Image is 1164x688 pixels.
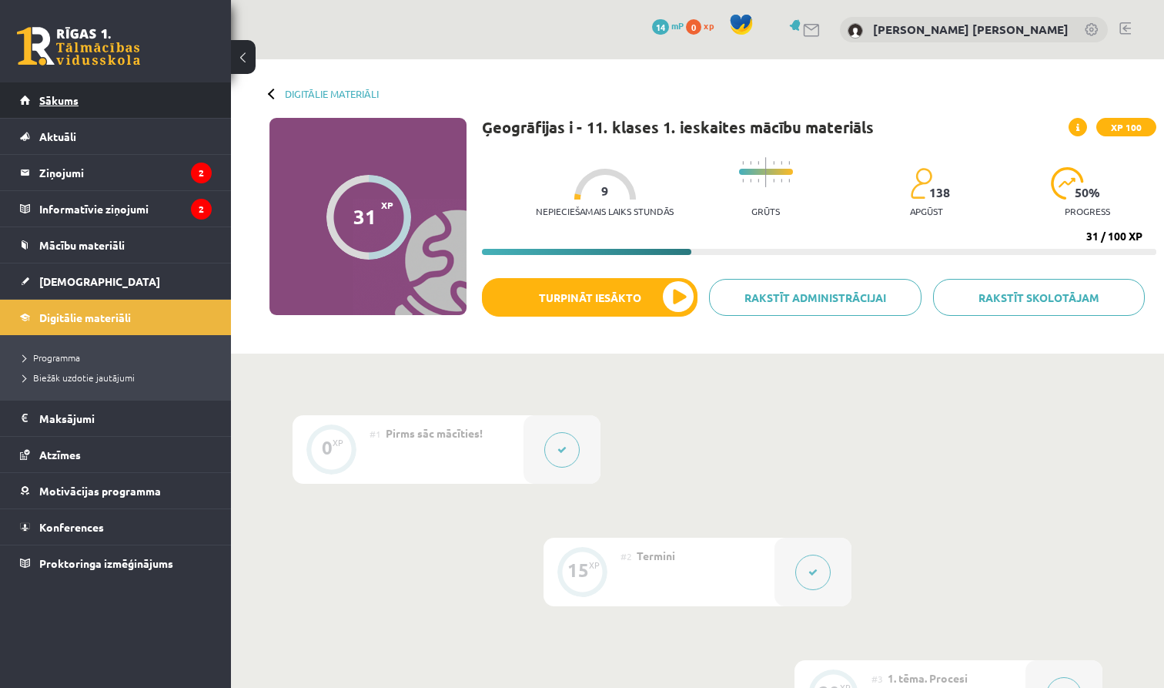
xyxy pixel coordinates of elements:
a: Proktoringa izmēģinājums [20,545,212,581]
span: 138 [929,186,950,200]
img: icon-short-line-57e1e144782c952c97e751825c79c345078a6d821885a25fce030b3d8c18986b.svg [788,161,790,165]
legend: Ziņojumi [39,155,212,190]
span: #1 [370,428,381,440]
a: Biežāk uzdotie jautājumi [23,371,216,384]
i: 2 [191,199,212,220]
a: Programma [23,351,216,364]
a: 14 mP [652,19,684,32]
a: [DEMOGRAPHIC_DATA] [20,263,212,299]
span: Motivācijas programma [39,484,161,498]
span: 0 [686,19,701,35]
span: #3 [871,673,883,685]
img: Paula Nikola Cišeiko [848,23,863,39]
span: 50 % [1075,186,1101,200]
a: Aktuāli [20,119,212,154]
img: icon-short-line-57e1e144782c952c97e751825c79c345078a6d821885a25fce030b3d8c18986b.svg [758,179,759,183]
span: Konferences [39,520,104,534]
legend: Maksājumi [39,401,212,436]
span: 9 [601,184,608,198]
span: Sākums [39,93,79,107]
img: icon-short-line-57e1e144782c952c97e751825c79c345078a6d821885a25fce030b3d8c18986b.svg [742,161,744,165]
span: Biežāk uzdotie jautājumi [23,371,135,384]
span: XP [381,200,393,210]
span: XP 100 [1096,118,1156,136]
p: apgūst [910,206,943,216]
span: Programma [23,351,80,364]
a: Motivācijas programma [20,473,212,508]
img: icon-short-line-57e1e144782c952c97e751825c79c345078a6d821885a25fce030b3d8c18986b.svg [750,161,751,165]
button: Turpināt iesākto [482,278,697,317]
div: XP [589,561,600,569]
a: Informatīvie ziņojumi2 [20,191,212,227]
p: Nepieciešamais laiks stundās [536,206,674,216]
span: #2 [620,550,632,562]
div: XP [333,438,343,447]
div: 0 [322,441,333,455]
h1: Ģeogrāfijas i - 11. klases 1. ieskaites mācību materiāls [482,118,874,136]
a: Maksājumi [20,401,212,436]
a: Rakstīt administrācijai [709,279,921,316]
img: icon-short-line-57e1e144782c952c97e751825c79c345078a6d821885a25fce030b3d8c18986b.svg [781,161,782,165]
span: Atzīmes [39,448,81,461]
img: icon-short-line-57e1e144782c952c97e751825c79c345078a6d821885a25fce030b3d8c18986b.svg [781,179,782,183]
img: icon-short-line-57e1e144782c952c97e751825c79c345078a6d821885a25fce030b3d8c18986b.svg [773,161,774,165]
p: progress [1065,206,1110,216]
span: Digitālie materiāli [39,310,131,324]
span: Pirms sāc mācīties! [386,426,483,440]
img: icon-short-line-57e1e144782c952c97e751825c79c345078a6d821885a25fce030b3d8c18986b.svg [788,179,790,183]
a: Konferences [20,509,212,545]
a: Digitālie materiāli [20,300,212,335]
img: students-c634bb4e5e11cddfef0936a35e636f08e4e9abd3cc4e673bd6f9a4125e45ecb1.svg [910,167,932,200]
legend: Informatīvie ziņojumi [39,191,212,227]
a: Mācību materiāli [20,227,212,263]
div: 31 [353,205,376,228]
img: icon-short-line-57e1e144782c952c97e751825c79c345078a6d821885a25fce030b3d8c18986b.svg [750,179,751,183]
span: Termini [637,549,675,562]
span: 14 [652,19,669,35]
span: Proktoringa izmēģinājums [39,556,173,570]
img: icon-short-line-57e1e144782c952c97e751825c79c345078a6d821885a25fce030b3d8c18986b.svg [742,179,744,183]
img: icon-short-line-57e1e144782c952c97e751825c79c345078a6d821885a25fce030b3d8c18986b.svg [758,161,759,165]
a: Rakstīt skolotājam [933,279,1146,316]
i: 2 [191,163,212,183]
div: 15 [567,563,589,577]
img: icon-progress-161ccf0a02000e728c5f80fcf4c31c7af3da0e1684b2b1d7c360e028c24a22f1.svg [1051,167,1084,200]
span: mP [671,19,684,32]
p: Grūts [751,206,780,216]
img: icon-long-line-d9ea69661e0d244f92f715978eff75569469978d946b2353a9bb055b3ed8787d.svg [765,157,767,187]
a: Rīgas 1. Tālmācības vidusskola [17,27,140,65]
a: 0 xp [686,19,721,32]
a: Atzīmes [20,437,212,472]
a: Ziņojumi2 [20,155,212,190]
span: xp [704,19,714,32]
a: Sākums [20,82,212,118]
span: [DEMOGRAPHIC_DATA] [39,274,160,288]
a: [PERSON_NAME] [PERSON_NAME] [873,22,1069,37]
span: Aktuāli [39,129,76,143]
span: Mācību materiāli [39,238,125,252]
a: Digitālie materiāli [285,88,379,99]
img: icon-short-line-57e1e144782c952c97e751825c79c345078a6d821885a25fce030b3d8c18986b.svg [773,179,774,183]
